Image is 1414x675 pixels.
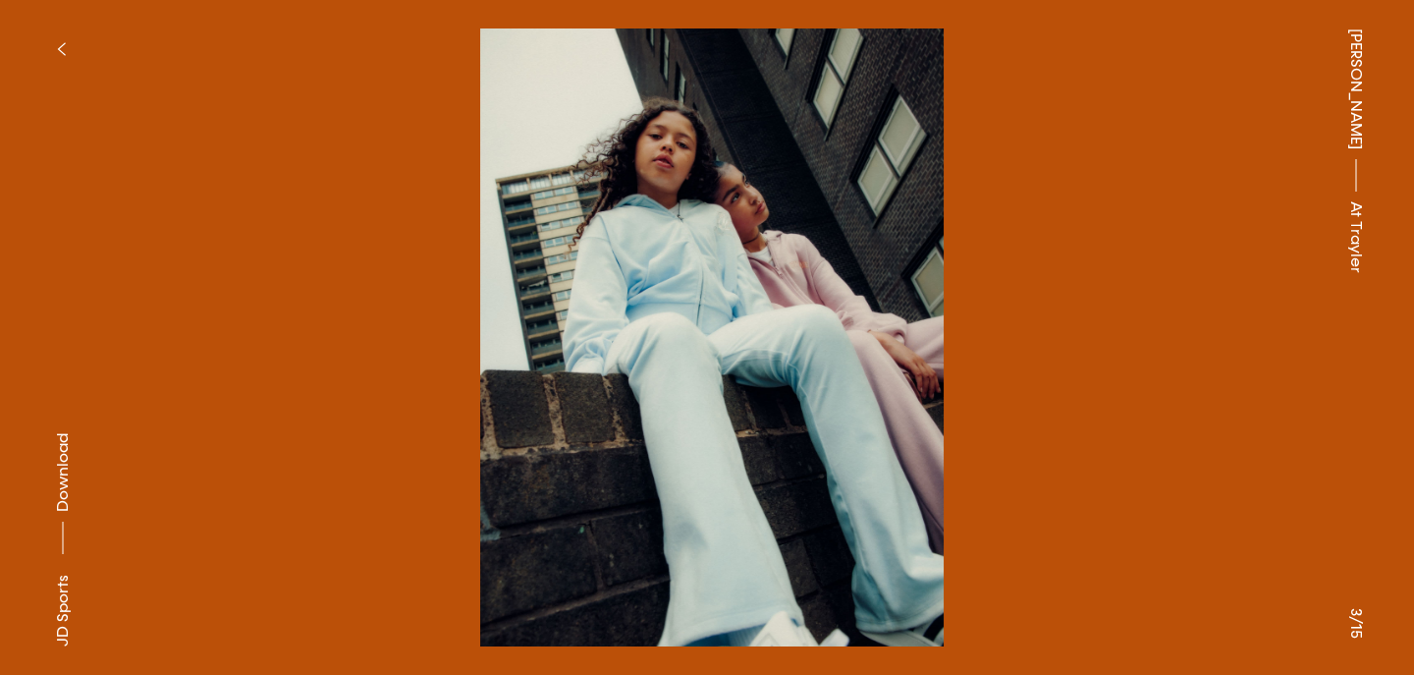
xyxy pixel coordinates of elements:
[1344,201,1368,273] span: At Trayler
[53,433,73,512] span: Download
[51,433,75,564] button: Download asset
[1344,28,1368,149] a: [PERSON_NAME]
[51,575,75,647] div: JD Sports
